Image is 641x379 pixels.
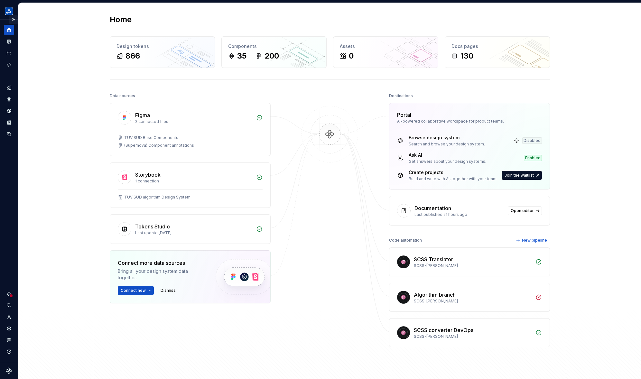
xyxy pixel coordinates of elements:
a: Home [4,25,14,35]
div: SCSS converter DevOps [414,326,473,334]
div: Data sources [110,91,135,100]
button: Join the waitlist [502,171,542,180]
div: Search and browse your design system. [409,142,485,147]
div: Last published 21 hours ago [414,212,504,217]
div: Documentation [414,204,451,212]
div: 130 [460,51,473,61]
div: 200 [265,51,279,61]
div: Disabled [522,137,542,144]
div: SCSS-[PERSON_NAME] [414,334,532,339]
div: Browse design system [409,134,485,141]
span: Connect new [121,288,146,293]
a: Settings [4,323,14,334]
div: Destinations [389,91,413,100]
a: Data sources [4,129,14,139]
div: (Supernova) Component annotations [124,143,194,148]
h2: Home [110,14,132,25]
span: Join the waitlist [505,173,534,178]
span: New pipeline [522,238,547,243]
a: Analytics [4,48,14,58]
button: Expand sidebar [9,15,18,24]
div: Algorithm branch [414,291,456,299]
div: Code automation [389,236,422,245]
div: 2 connected files [135,119,252,124]
div: Get answers about your design systems. [409,159,486,164]
div: AI-powered collaborative workspace for product teams. [397,119,542,124]
div: Build and write with AI, together with your team. [409,176,497,181]
div: SCSS Translator [414,255,453,263]
button: New pipeline [514,236,550,245]
span: Dismiss [161,288,176,293]
a: Documentation [4,36,14,47]
a: Storybook1 connectionTÜV SÜD algorithm Design System [110,162,271,208]
div: Design tokens [116,43,208,50]
span: Open editor [511,208,534,213]
button: Connect new [118,286,154,295]
button: Contact support [4,335,14,345]
button: Search ⌘K [4,300,14,310]
div: Bring all your design system data together. [118,268,205,281]
a: Design tokens866 [110,36,215,68]
div: Figma [135,111,150,119]
button: Dismiss [158,286,179,295]
a: Tokens StudioLast update [DATE] [110,214,271,244]
div: Components [228,43,320,50]
div: Portal [397,111,411,119]
a: Figma2 connected filesTÜV SÜD Base Components(Supernova) Component annotations [110,103,271,156]
div: TÜV SÜD Base Components [124,135,178,140]
a: Code automation [4,60,14,70]
a: Storybook stories [4,117,14,128]
a: Open editor [508,206,542,215]
a: Assets0 [333,36,438,68]
div: Assets [340,43,432,50]
div: 35 [237,51,246,61]
a: Invite team [4,312,14,322]
div: Last update [DATE] [135,230,252,236]
button: Notifications [4,289,14,299]
a: Components35200 [221,36,327,68]
div: Create projects [409,169,497,176]
div: Docs pages [451,43,543,50]
a: Design tokens [4,83,14,93]
div: SCSS-[PERSON_NAME] [414,263,532,268]
div: Connect more data sources [118,259,205,267]
div: Enabled [524,155,542,161]
div: TÜV SÜD algorithm Design System [124,195,190,200]
div: 1 connection [135,179,252,184]
svg: Supernova Logo [6,367,12,374]
a: Docs pages130 [445,36,550,68]
img: b580ff83-5aa9-44e3-bf1e-f2d94e587a2d.png [5,7,13,15]
a: Assets [4,106,14,116]
div: Tokens Studio [135,223,170,230]
div: 0 [349,51,354,61]
div: SCSS-[PERSON_NAME] [414,299,532,304]
div: Ask AI [409,152,486,158]
a: Components [4,94,14,105]
div: Storybook [135,171,161,179]
div: 866 [125,51,140,61]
